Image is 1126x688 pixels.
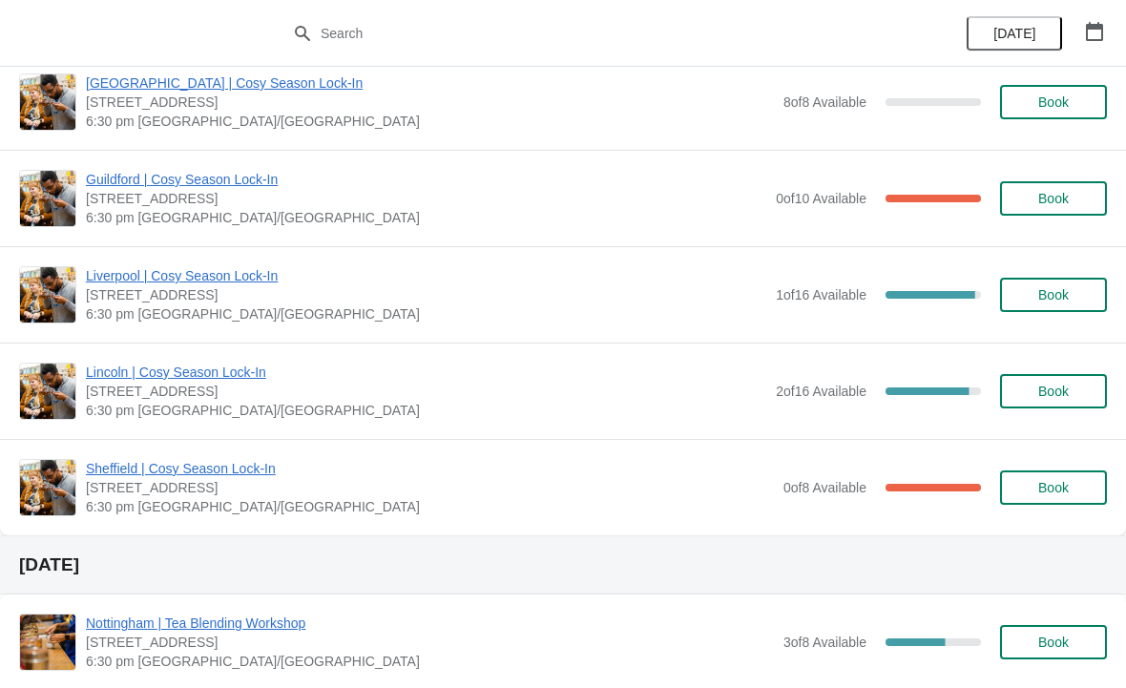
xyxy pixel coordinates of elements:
[86,304,766,323] span: 6:30 pm [GEOGRAPHIC_DATA]/[GEOGRAPHIC_DATA]
[320,16,844,51] input: Search
[86,73,774,93] span: [GEOGRAPHIC_DATA] | Cosy Season Lock-In
[86,266,766,285] span: Liverpool | Cosy Season Lock-In
[776,191,866,206] span: 0 of 10 Available
[86,401,766,420] span: 6:30 pm [GEOGRAPHIC_DATA]/[GEOGRAPHIC_DATA]
[20,364,75,419] img: Lincoln | Cosy Season Lock-In | 30 Sincil Street, Lincoln, LN5 7ET | 6:30 pm Europe/London
[86,478,774,497] span: [STREET_ADDRESS]
[783,94,866,110] span: 8 of 8 Available
[86,189,766,208] span: [STREET_ADDRESS]
[86,459,774,478] span: Sheffield | Cosy Season Lock-In
[1038,191,1069,206] span: Book
[1038,384,1069,399] span: Book
[1038,480,1069,495] span: Book
[86,170,766,189] span: Guildford | Cosy Season Lock-In
[86,93,774,112] span: [STREET_ADDRESS]
[783,480,866,495] span: 0 of 8 Available
[20,74,75,130] img: London Covent Garden | Cosy Season Lock-In | 11 Monmouth St, London, WC2H 9DA | 6:30 pm Europe/Lo...
[1000,278,1107,312] button: Book
[783,635,866,650] span: 3 of 8 Available
[20,615,75,670] img: Nottingham | Tea Blending Workshop | 24 Bridlesmith Gate, Nottingham NG1 2GQ, UK | 6:30 pm Europe...
[86,614,774,633] span: Nottingham | Tea Blending Workshop
[86,285,766,304] span: [STREET_ADDRESS]
[1000,85,1107,119] button: Book
[776,287,866,302] span: 1 of 16 Available
[1038,94,1069,110] span: Book
[1038,635,1069,650] span: Book
[1000,470,1107,505] button: Book
[86,633,774,652] span: [STREET_ADDRESS]
[1000,374,1107,408] button: Book
[19,555,1107,574] h2: [DATE]
[20,171,75,226] img: Guildford | Cosy Season Lock-In | 5 Market Street, Guildford, GU1 4LB | 6:30 pm Europe/London
[86,497,774,516] span: 6:30 pm [GEOGRAPHIC_DATA]/[GEOGRAPHIC_DATA]
[86,382,766,401] span: [STREET_ADDRESS]
[1000,181,1107,216] button: Book
[20,460,75,515] img: Sheffield | Cosy Season Lock-In | 76 - 78 Pinstone Street, Sheffield, S1 2HP | 6:30 pm Europe/London
[86,112,774,131] span: 6:30 pm [GEOGRAPHIC_DATA]/[GEOGRAPHIC_DATA]
[20,267,75,323] img: Liverpool | Cosy Season Lock-In | 106 Bold St, Liverpool , L1 4EZ | 6:30 pm Europe/London
[86,652,774,671] span: 6:30 pm [GEOGRAPHIC_DATA]/[GEOGRAPHIC_DATA]
[776,384,866,399] span: 2 of 16 Available
[967,16,1062,51] button: [DATE]
[86,363,766,382] span: Lincoln | Cosy Season Lock-In
[1038,287,1069,302] span: Book
[993,26,1035,41] span: [DATE]
[86,208,766,227] span: 6:30 pm [GEOGRAPHIC_DATA]/[GEOGRAPHIC_DATA]
[1000,625,1107,659] button: Book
